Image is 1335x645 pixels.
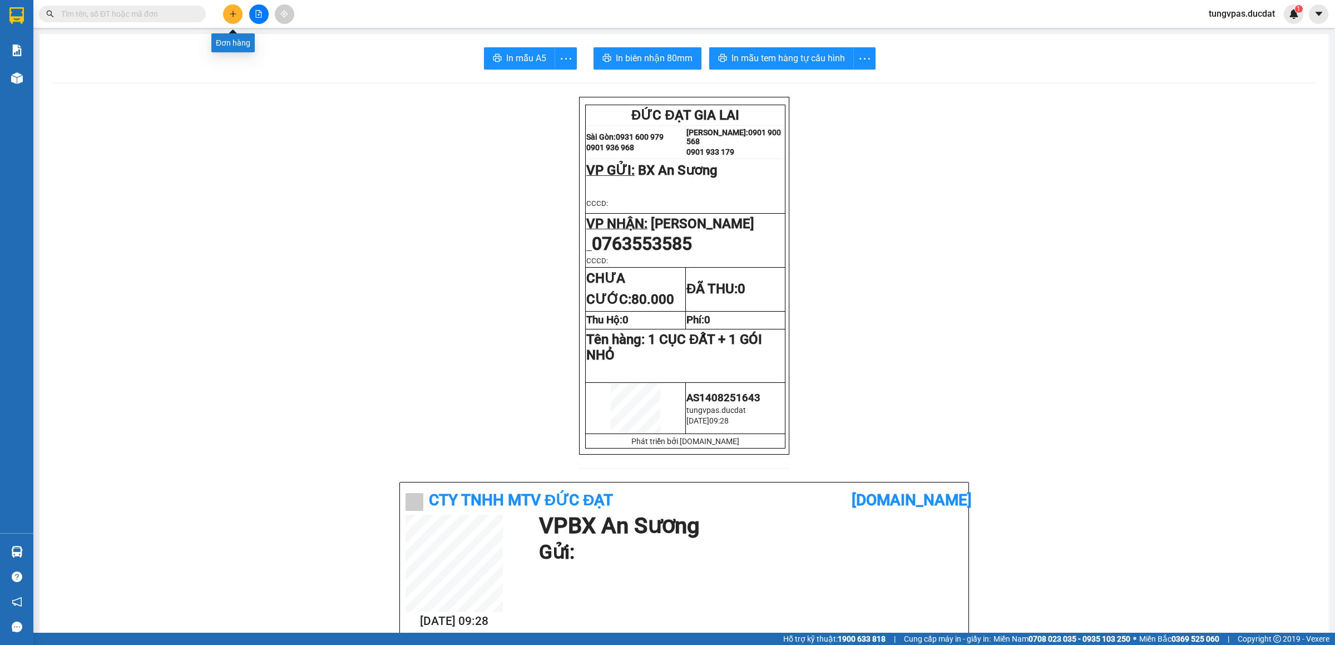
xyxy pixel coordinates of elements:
span: plus [229,10,237,18]
span: caret-down [1314,9,1324,19]
span: AS1408251643 [686,392,760,404]
span: | [1228,633,1229,645]
div: Đơn hàng [211,33,255,52]
span: printer [718,53,727,64]
span: aim [280,10,288,18]
span: 0763553585 [592,233,692,254]
h1: Gửi: [539,537,957,568]
strong: [PERSON_NAME]: [686,128,748,137]
span: In mẫu A5 [506,51,546,65]
button: plus [223,4,243,24]
span: In mẫu tem hàng tự cấu hình [731,51,845,65]
span: more [854,52,875,66]
span: file-add [255,10,263,18]
span: ⚪️ [1133,637,1136,641]
span: 0 [704,314,710,326]
span: Hỗ trợ kỹ thuật: [783,633,886,645]
span: VP NHẬN: [586,216,647,232]
span: printer [602,53,611,64]
strong: 0931 600 979 [616,132,664,141]
strong: Thu Hộ: [586,314,629,326]
span: Cung cấp máy in - giấy in: [904,633,991,645]
span: BX An Sương [638,163,718,178]
b: [DOMAIN_NAME] [852,491,972,509]
span: 09:28 [709,416,729,425]
button: more [555,47,577,70]
strong: ĐÃ THU: [686,281,745,297]
strong: Sài Gòn: [586,132,616,141]
b: CTy TNHH MTV ĐỨC ĐẠT [429,491,613,509]
span: CCCD: [586,257,608,265]
span: 0 [738,281,745,297]
span: notification [12,597,22,607]
span: printer [493,53,502,64]
img: solution-icon [11,45,23,56]
h2: [DATE] 09:28 [406,612,503,631]
span: 0 [622,314,629,326]
strong: 0901 936 968 [586,143,634,152]
img: warehouse-icon [11,546,23,558]
img: warehouse-icon [11,72,23,84]
span: Miền Bắc [1139,633,1219,645]
td: Phát triển bởi [DOMAIN_NAME] [586,434,785,449]
button: aim [275,4,294,24]
img: icon-new-feature [1289,9,1299,19]
button: more [853,47,876,70]
button: printerIn biên nhận 80mm [594,47,701,70]
span: Miền Nam [993,633,1130,645]
span: [PERSON_NAME] [651,216,754,232]
strong: 0369 525 060 [1171,634,1219,643]
span: 1 CỤC ĐẤT + 1 GÓI NHỎ [586,332,762,363]
button: printerIn mẫu A5 [484,47,555,70]
span: tungvpas.ducdat [686,406,746,415]
span: 80.000 [631,292,674,307]
strong: CHƯA CƯỚC: [586,270,674,307]
span: VP GỬI: [586,163,635,178]
span: 1 [1297,5,1301,13]
span: tungvpas.ducdat [1200,7,1284,21]
h1: VP BX An Sương [539,515,957,537]
span: In biên nhận 80mm [616,51,693,65]
input: Tìm tên, số ĐT hoặc mã đơn [61,8,192,20]
img: logo-vxr [9,7,24,24]
span: CCCD: [586,199,608,208]
span: search [46,10,54,18]
span: [DATE] [686,416,709,425]
span: | [894,633,896,645]
span: copyright [1273,635,1281,643]
button: caret-down [1309,4,1328,24]
span: message [12,622,22,632]
span: ĐỨC ĐẠT GIA LAI [631,107,739,123]
span: question-circle [12,572,22,582]
span: more [555,52,576,66]
strong: 1900 633 818 [838,634,886,643]
button: printerIn mẫu tem hàng tự cấu hình [709,47,854,70]
strong: 0901 933 179 [686,147,734,156]
strong: 0901 900 568 [686,128,781,146]
span: Tên hàng: [586,332,762,363]
sup: 1 [1295,5,1303,13]
strong: 0708 023 035 - 0935 103 250 [1029,634,1130,643]
strong: Phí: [686,314,710,326]
button: file-add [249,4,269,24]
